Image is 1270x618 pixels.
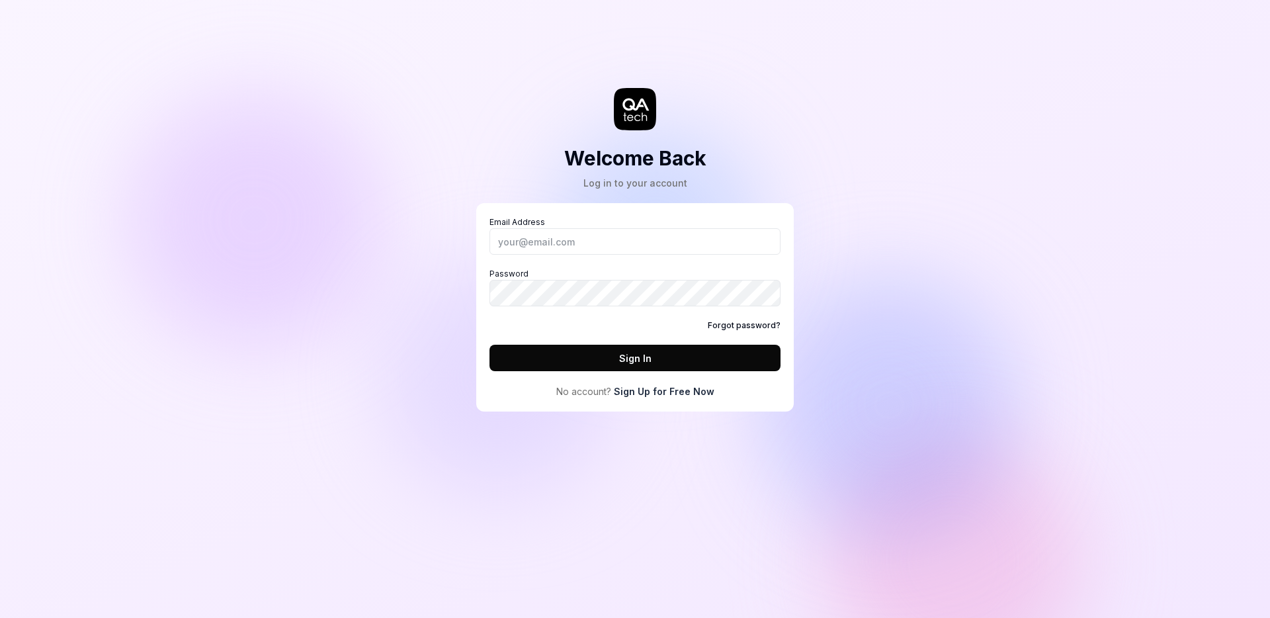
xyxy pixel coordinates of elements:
h2: Welcome Back [564,144,706,173]
input: Email Address [489,228,781,255]
a: Forgot password? [708,320,781,331]
a: Sign Up for Free Now [614,384,714,398]
button: Sign In [489,345,781,371]
div: Log in to your account [564,176,706,190]
label: Email Address [489,216,781,255]
label: Password [489,268,781,306]
input: Password [489,280,781,306]
span: No account? [556,384,611,398]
